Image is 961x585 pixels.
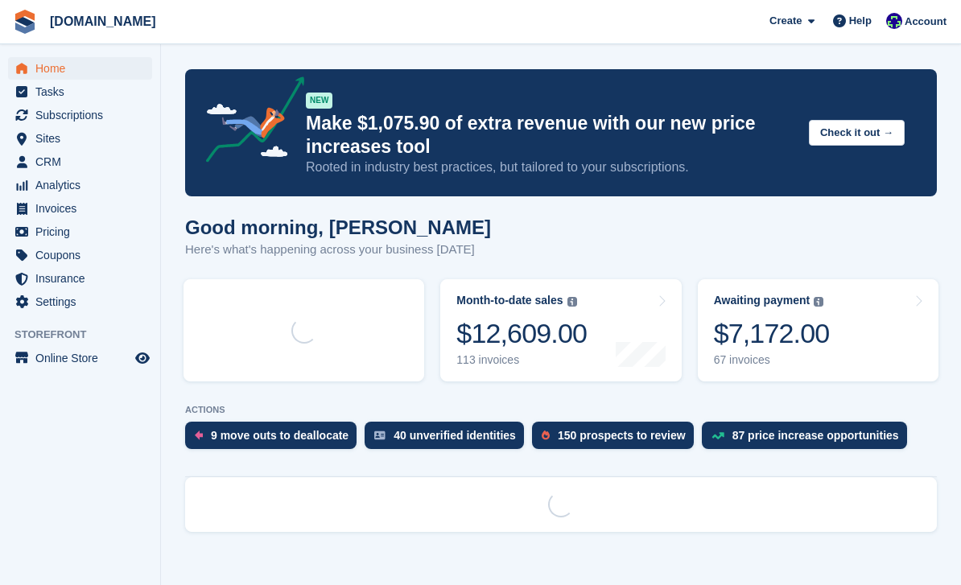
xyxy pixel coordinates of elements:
[532,422,702,457] a: 150 prospects to review
[35,267,132,290] span: Insurance
[8,290,152,313] a: menu
[43,8,163,35] a: [DOMAIN_NAME]
[711,432,724,439] img: price_increase_opportunities-93ffe204e8149a01c8c9dc8f82e8f89637d9d84a8eef4429ea346261dce0b2c0.svg
[714,317,830,350] div: $7,172.00
[306,159,796,176] p: Rooted in industry best practices, but tailored to your subscriptions.
[440,279,681,381] a: Month-to-date sales $12,609.00 113 invoices
[8,80,152,103] a: menu
[905,14,947,30] span: Account
[185,216,491,238] h1: Good morning, [PERSON_NAME]
[8,174,152,196] a: menu
[886,13,902,29] img: Mike Gruttadaro
[714,294,810,307] div: Awaiting payment
[185,241,491,259] p: Here's what's happening across your business [DATE]
[35,57,132,80] span: Home
[35,150,132,173] span: CRM
[394,429,516,442] div: 40 unverified identities
[8,104,152,126] a: menu
[814,297,823,307] img: icon-info-grey-7440780725fd019a000dd9b08b2336e03edf1995a4989e88bcd33f0948082b44.svg
[8,267,152,290] a: menu
[306,93,332,109] div: NEW
[13,10,37,34] img: stora-icon-8386f47178a22dfd0bd8f6a31ec36ba5ce8667c1dd55bd0f319d3a0aa187defe.svg
[809,120,905,146] button: Check it out →
[35,80,132,103] span: Tasks
[35,290,132,313] span: Settings
[456,294,563,307] div: Month-to-date sales
[849,13,872,29] span: Help
[542,431,550,440] img: prospect-51fa495bee0391a8d652442698ab0144808aea92771e9ea1ae160a38d050c398.svg
[8,57,152,80] a: menu
[374,431,386,440] img: verify_identity-adf6edd0f0f0b5bbfe63781bf79b02c33cf7c696d77639b501bdc392416b5a36.svg
[558,429,686,442] div: 150 prospects to review
[192,76,305,168] img: price-adjustments-announcement-icon-8257ccfd72463d97f412b2fc003d46551f7dbcb40ab6d574587a9cd5c0d94...
[35,220,132,243] span: Pricing
[35,197,132,220] span: Invoices
[8,197,152,220] a: menu
[35,104,132,126] span: Subscriptions
[702,422,915,457] a: 87 price increase opportunities
[185,422,365,457] a: 9 move outs to deallocate
[456,317,587,350] div: $12,609.00
[211,429,349,442] div: 9 move outs to deallocate
[456,353,587,367] div: 113 invoices
[195,431,203,440] img: move_outs_to_deallocate_icon-f764333ba52eb49d3ac5e1228854f67142a1ed5810a6f6cc68b1a99e826820c5.svg
[698,279,938,381] a: Awaiting payment $7,172.00 67 invoices
[567,297,577,307] img: icon-info-grey-7440780725fd019a000dd9b08b2336e03edf1995a4989e88bcd33f0948082b44.svg
[306,112,796,159] p: Make $1,075.90 of extra revenue with our new price increases tool
[133,348,152,368] a: Preview store
[8,244,152,266] a: menu
[8,347,152,369] a: menu
[769,13,802,29] span: Create
[714,353,830,367] div: 67 invoices
[14,327,160,343] span: Storefront
[8,127,152,150] a: menu
[35,127,132,150] span: Sites
[8,220,152,243] a: menu
[365,422,532,457] a: 40 unverified identities
[35,174,132,196] span: Analytics
[35,244,132,266] span: Coupons
[8,150,152,173] a: menu
[185,405,937,415] p: ACTIONS
[35,347,132,369] span: Online Store
[732,429,899,442] div: 87 price increase opportunities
